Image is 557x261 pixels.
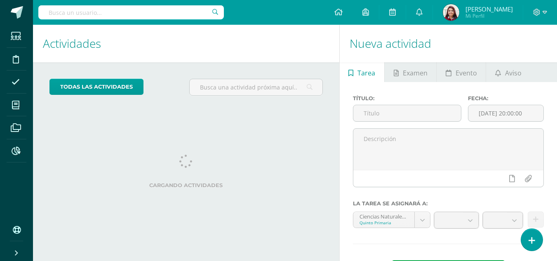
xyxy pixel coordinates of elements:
[340,62,384,82] a: Tarea
[465,12,513,19] span: Mi Perfil
[443,4,459,21] img: 8a2d8b7078a2d6841caeaa0cd41511da.png
[49,79,143,95] a: todas las Actividades
[468,105,543,121] input: Fecha de entrega
[403,63,428,83] span: Examen
[465,5,513,13] span: [PERSON_NAME]
[353,105,461,121] input: Título
[505,63,522,83] span: Aviso
[350,25,547,62] h1: Nueva actividad
[468,95,544,101] label: Fecha:
[456,63,477,83] span: Evento
[357,63,375,83] span: Tarea
[49,182,323,188] label: Cargando actividades
[360,220,408,226] div: Quinto Primaria
[38,5,224,19] input: Busca un usuario...
[353,212,430,228] a: Ciencias Naturales y Tecnología 'compound--Ciencias Naturales y Tecnología'Quinto Primaria
[190,79,322,95] input: Busca una actividad próxima aquí...
[437,62,486,82] a: Evento
[43,25,329,62] h1: Actividades
[385,62,436,82] a: Examen
[360,212,408,220] div: Ciencias Naturales y Tecnología 'compound--Ciencias Naturales y Tecnología'
[486,62,530,82] a: Aviso
[353,95,462,101] label: Título:
[353,200,544,207] label: La tarea se asignará a:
